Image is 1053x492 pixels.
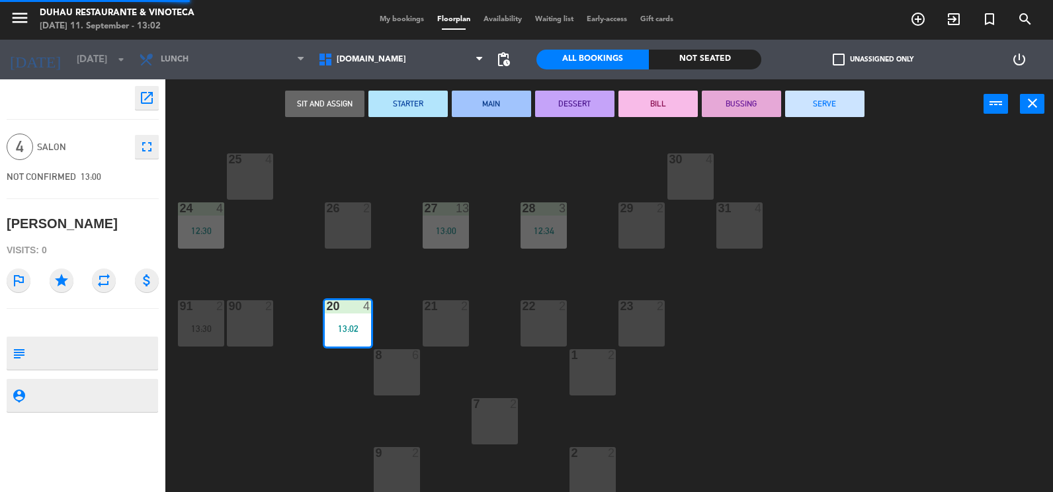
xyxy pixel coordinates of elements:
[81,171,101,182] span: 13:00
[375,447,376,459] div: 9
[412,349,420,361] div: 6
[92,268,116,292] i: repeat
[559,300,567,312] div: 2
[452,91,531,117] button: MAIN
[139,90,155,106] i: open_in_new
[337,55,406,64] span: [DOMAIN_NAME]
[228,300,229,312] div: 90
[535,91,614,117] button: DESSERT
[326,300,327,312] div: 20
[657,202,665,214] div: 2
[178,324,224,333] div: 13:30
[988,95,1004,111] i: power_input
[7,268,30,292] i: outlined_flag
[216,300,224,312] div: 2
[37,140,128,155] span: SALON
[424,300,425,312] div: 21
[135,86,159,110] button: open_in_new
[528,16,580,23] span: Waiting list
[510,398,518,410] div: 2
[424,202,425,214] div: 27
[522,202,523,214] div: 28
[706,153,714,165] div: 4
[375,349,376,361] div: 8
[1025,95,1040,111] i: close
[608,349,616,361] div: 2
[179,300,180,312] div: 91
[40,7,194,20] div: Duhau Restaurante & Vinoteca
[7,171,76,182] span: NOT CONFIRMED
[702,91,781,117] button: BUSSING
[522,300,523,312] div: 22
[10,8,30,32] button: menu
[559,202,567,214] div: 3
[608,447,616,459] div: 2
[785,91,864,117] button: SERVE
[984,94,1008,114] button: power_input
[1011,52,1027,67] i: power_settings_new
[431,16,477,23] span: Floorplan
[363,202,371,214] div: 2
[7,213,118,235] div: [PERSON_NAME]
[363,300,371,312] div: 4
[265,153,273,165] div: 4
[228,153,229,165] div: 25
[7,239,159,262] div: Visits: 0
[910,11,926,27] i: add_circle_outline
[11,346,26,360] i: subject
[833,54,845,65] span: check_box_outline_blank
[135,135,159,159] button: fullscreen
[1020,94,1044,114] button: close
[982,11,997,27] i: turned_in_not
[179,202,180,214] div: 24
[113,52,129,67] i: arrow_drop_down
[536,50,649,69] div: All Bookings
[325,324,371,333] div: 13:02
[373,16,431,23] span: My bookings
[477,16,528,23] span: Availability
[139,139,155,155] i: fullscreen
[461,300,469,312] div: 2
[1017,11,1033,27] i: search
[495,52,511,67] span: pending_actions
[618,91,698,117] button: BILL
[326,202,327,214] div: 26
[135,268,159,292] i: attach_money
[657,300,665,312] div: 2
[634,16,680,23] span: Gift cards
[285,91,364,117] button: Sit and Assign
[580,16,634,23] span: Early-access
[473,398,474,410] div: 7
[456,202,469,214] div: 13
[178,226,224,235] div: 12:30
[412,447,420,459] div: 2
[833,54,913,65] label: Unassigned only
[368,91,448,117] button: STARTER
[161,55,189,64] span: Lunch
[50,268,73,292] i: star
[423,226,469,235] div: 13:00
[7,134,33,160] span: 4
[265,300,273,312] div: 2
[649,50,761,69] div: Not seated
[216,202,224,214] div: 4
[40,20,194,33] div: [DATE] 11. September - 13:02
[11,388,26,403] i: person_pin
[10,8,30,28] i: menu
[946,11,962,27] i: exit_to_app
[521,226,567,235] div: 12:34
[755,202,763,214] div: 4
